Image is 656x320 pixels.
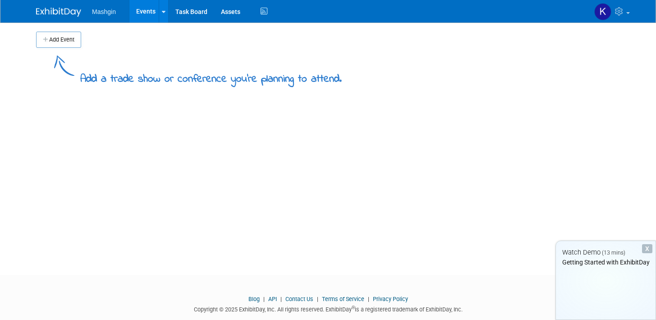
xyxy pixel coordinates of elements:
[268,296,277,302] a: API
[556,248,656,257] div: Watch Demo
[366,296,372,302] span: |
[80,65,342,87] div: Add a trade show or conference you're planning to attend.
[315,296,321,302] span: |
[92,8,116,15] span: Mashgin
[248,296,260,302] a: Blog
[322,296,364,302] a: Terms of Service
[285,296,313,302] a: Contact Us
[602,250,625,256] span: (13 mins)
[352,305,355,310] sup: ®
[261,296,267,302] span: |
[556,258,656,267] div: Getting Started with ExhibitDay
[642,244,652,253] div: Dismiss
[36,8,81,17] img: ExhibitDay
[278,296,284,302] span: |
[594,3,611,20] img: Katherine Hsu
[373,296,408,302] a: Privacy Policy
[36,32,81,48] button: Add Event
